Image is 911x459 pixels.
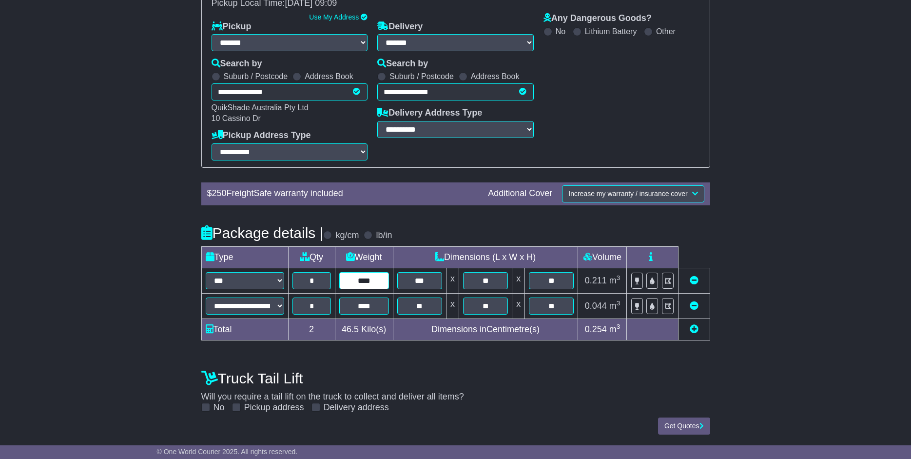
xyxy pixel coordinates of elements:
span: 0.211 [585,276,607,285]
span: 46.5 [342,324,359,334]
a: Remove this item [690,276,698,285]
span: 250 [212,188,227,198]
label: No [556,27,565,36]
td: Total [201,319,288,340]
div: Will you require a tail lift on the truck to collect and deliver all items? [196,365,715,413]
td: x [446,293,459,319]
label: Address Book [305,72,353,81]
label: Delivery address [324,402,389,413]
sup: 3 [617,274,620,281]
td: x [446,268,459,293]
span: © One World Courier 2025. All rights reserved. [157,448,298,456]
span: 0.044 [585,301,607,311]
label: No [213,402,225,413]
label: Delivery [377,21,423,32]
td: Qty [288,246,335,268]
td: Kilo(s) [335,319,393,340]
span: Increase my warranty / insurance cover [568,190,687,198]
td: x [512,293,525,319]
label: Other [656,27,676,36]
label: Delivery Address Type [377,108,482,119]
sup: 3 [617,323,620,330]
label: Pickup address [244,402,304,413]
label: Suburb / Postcode [389,72,454,81]
td: 2 [288,319,335,340]
label: Address Book [471,72,520,81]
td: Volume [578,246,627,268]
label: Lithium Battery [585,27,637,36]
td: Weight [335,246,393,268]
h4: Truck Tail Lift [201,370,710,386]
label: Any Dangerous Goods? [543,13,652,24]
label: Pickup [212,21,252,32]
button: Increase my warranty / insurance cover [562,185,704,202]
span: 0.254 [585,324,607,334]
label: Pickup Address Type [212,130,311,141]
div: Additional Cover [483,188,557,199]
span: QuikShade Australia Pty Ltd [212,103,309,112]
label: kg/cm [335,230,359,241]
h4: Package details | [201,225,324,241]
label: Search by [377,59,428,69]
span: 10 Cassino Dr [212,114,261,122]
label: lb/in [376,230,392,241]
label: Search by [212,59,262,69]
span: m [609,276,620,285]
td: Dimensions in Centimetre(s) [393,319,578,340]
button: Get Quotes [658,418,710,435]
span: m [609,301,620,311]
td: Type [201,246,288,268]
a: Use My Address [309,13,359,21]
td: Dimensions (L x W x H) [393,246,578,268]
span: m [609,324,620,334]
label: Suburb / Postcode [224,72,288,81]
td: x [512,268,525,293]
a: Add new item [690,324,698,334]
a: Remove this item [690,301,698,311]
div: $ FreightSafe warranty included [202,188,484,199]
sup: 3 [617,299,620,307]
